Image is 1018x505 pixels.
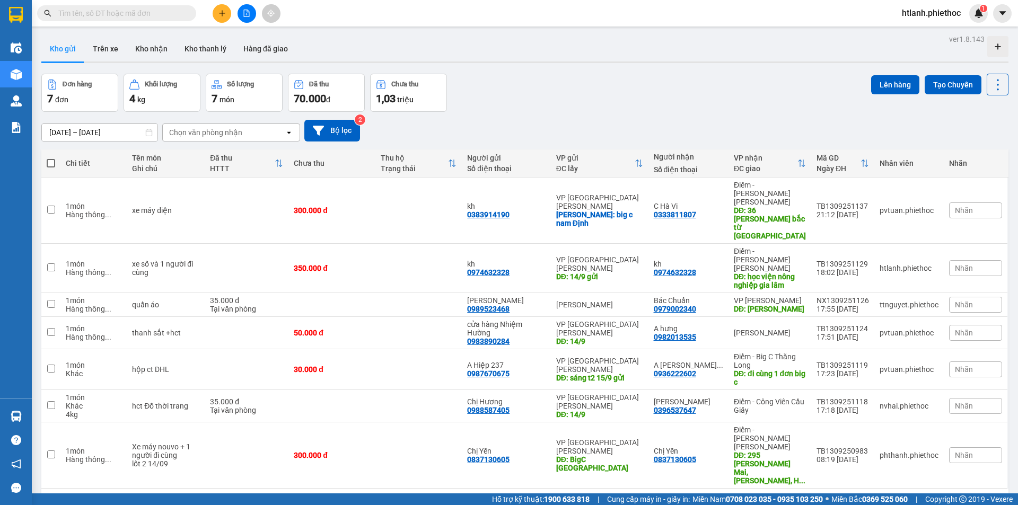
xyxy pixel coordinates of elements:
[598,493,599,505] span: |
[871,75,919,94] button: Lên hàng
[137,95,145,104] span: kg
[817,397,869,406] div: TB1309251118
[880,206,938,215] div: pvtuan.phiethoc
[41,36,84,61] button: Kho gửi
[817,202,869,210] div: TB1309251137
[734,329,806,337] div: [PERSON_NAME]
[556,272,643,281] div: DĐ: 14/9 gửi
[998,8,1007,18] span: caret-down
[55,95,68,104] span: đơn
[654,165,723,174] div: Số điện thoại
[169,127,242,138] div: Chọn văn phòng nhận
[11,95,22,107] img: warehouse-icon
[304,120,360,141] button: Bộ lọc
[84,36,127,61] button: Trên xe
[556,455,643,472] div: DĐ: BigC Nam Định
[105,268,111,277] span: ...
[717,361,723,369] span: ...
[66,393,121,402] div: 1 món
[811,149,874,178] th: Toggle SortBy
[654,260,723,268] div: kh
[551,149,648,178] th: Toggle SortBy
[105,305,111,313] span: ...
[11,435,21,445] span: question-circle
[654,369,696,378] div: 0936222602
[654,361,723,369] div: A Trần Lâm Cty APAL
[692,493,823,505] span: Miền Nam
[376,92,396,105] span: 1,03
[44,10,51,17] span: search
[817,305,869,313] div: 17:55 [DATE]
[734,272,806,289] div: DĐ: học viện nông nghiệp gia lâm
[556,320,643,337] div: VP [GEOGRAPHIC_DATA][PERSON_NAME]
[210,305,283,313] div: Tại văn phòng
[132,365,199,374] div: hộp ct DHL
[294,206,370,215] div: 300.000 đ
[880,264,938,272] div: htlanh.phiethoc
[66,260,121,268] div: 1 món
[955,451,973,459] span: Nhãn
[267,10,275,17] span: aim
[880,300,938,309] div: ttnguyet.phiethoc
[238,4,256,23] button: file-add
[11,483,21,493] span: message
[831,493,908,505] span: Miền Bắc
[955,264,973,272] span: Nhãn
[66,305,121,313] div: Hàng thông thường
[467,164,546,173] div: Số điện thoại
[734,164,797,173] div: ĐC giao
[817,260,869,268] div: TB1309251129
[817,361,869,369] div: TB1309251119
[880,402,938,410] div: nvhai.phiethoc
[210,164,275,173] div: HTTT
[734,451,806,485] div: DĐ: 295 P. Bạch Mai, Bạch Mai, Hai Bà Trưng, Hà Nội, Việt Nam
[397,95,414,104] span: triệu
[492,493,590,505] span: Hỗ trợ kỹ thuật:
[556,393,643,410] div: VP [GEOGRAPHIC_DATA][PERSON_NAME]
[132,206,199,215] div: xe máy điện
[132,459,199,468] div: lốt 2 14/09
[132,154,199,162] div: Tên món
[556,300,643,309] div: [PERSON_NAME]
[467,296,546,305] div: C Hà
[381,154,449,162] div: Thu hộ
[734,206,806,240] div: DĐ: 36 tân phong bắc từ liêm
[654,333,696,341] div: 0982013535
[817,268,869,277] div: 18:02 [DATE]
[210,406,283,414] div: Tại văn phòng
[467,154,546,162] div: Người gửi
[66,402,121,410] div: Khác
[288,74,365,112] button: Đã thu70.000đ
[105,210,111,219] span: ...
[145,81,177,88] div: Khối lượng
[862,495,908,503] strong: 0369 525 060
[607,493,690,505] span: Cung cấp máy in - giấy in:
[955,402,973,410] span: Nhãn
[210,397,283,406] div: 35.000 đ
[132,329,199,337] div: thanh sắt +hct
[981,5,985,12] span: 1
[734,296,806,305] div: VP [PERSON_NAME]
[556,154,635,162] div: VP gửi
[817,210,869,219] div: 21:12 [DATE]
[294,159,370,167] div: Chưa thu
[285,128,293,137] svg: open
[925,75,981,94] button: Tạo Chuyến
[556,210,643,227] div: Nhận: big c nam Định
[556,410,643,419] div: DĐ: 14/9
[467,268,510,277] div: 0974632328
[955,329,973,337] span: Nhãn
[391,81,418,88] div: Chưa thu
[210,296,283,305] div: 35.000 đ
[987,36,1008,57] div: Tạo kho hàng mới
[41,74,118,112] button: Đơn hàng7đơn
[132,442,199,459] div: Xe máy nouvo + 1 người đi cùng
[124,74,200,112] button: Khối lượng4kg
[132,260,199,277] div: xe số và 1 người đi cùng
[294,329,370,337] div: 50.000 đ
[11,122,22,133] img: solution-icon
[467,305,510,313] div: 0989523468
[294,451,370,459] div: 300.000 đ
[974,8,984,18] img: icon-new-feature
[654,153,723,161] div: Người nhận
